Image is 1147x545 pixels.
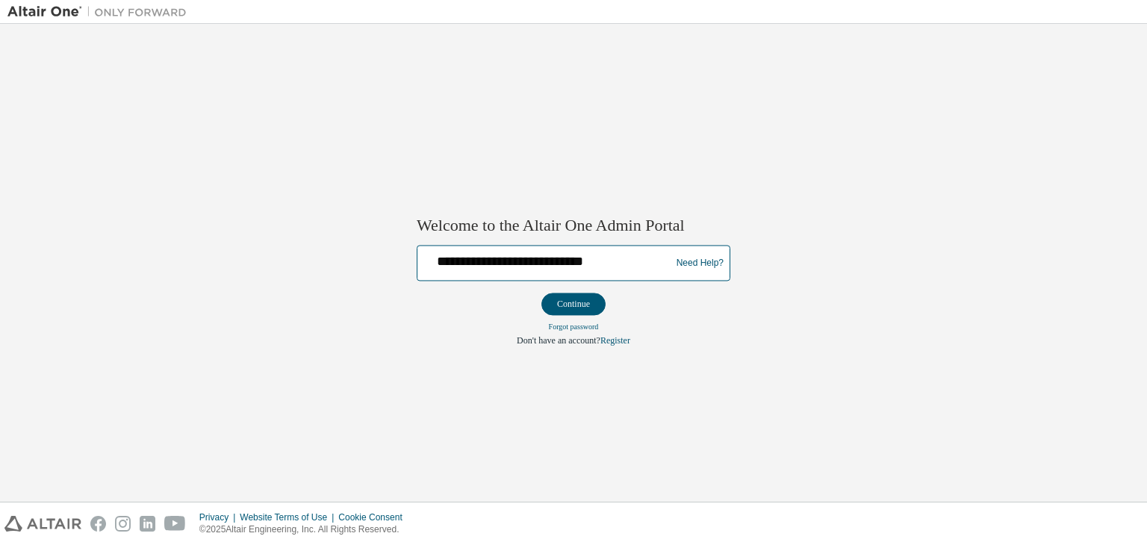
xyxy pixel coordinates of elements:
a: Register [600,336,630,346]
div: Website Terms of Use [240,511,338,523]
img: instagram.svg [115,516,131,532]
a: Forgot password [549,323,599,331]
div: Cookie Consent [338,511,411,523]
p: © 2025 Altair Engineering, Inc. All Rights Reserved. [199,523,411,536]
button: Continue [541,293,606,316]
img: Altair One [7,4,194,19]
img: facebook.svg [90,516,106,532]
span: Don't have an account? [517,336,600,346]
img: altair_logo.svg [4,516,81,532]
h2: Welcome to the Altair One Admin Portal [417,215,730,236]
img: linkedin.svg [140,516,155,532]
img: youtube.svg [164,516,186,532]
div: Privacy [199,511,240,523]
a: Need Help? [677,263,724,264]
